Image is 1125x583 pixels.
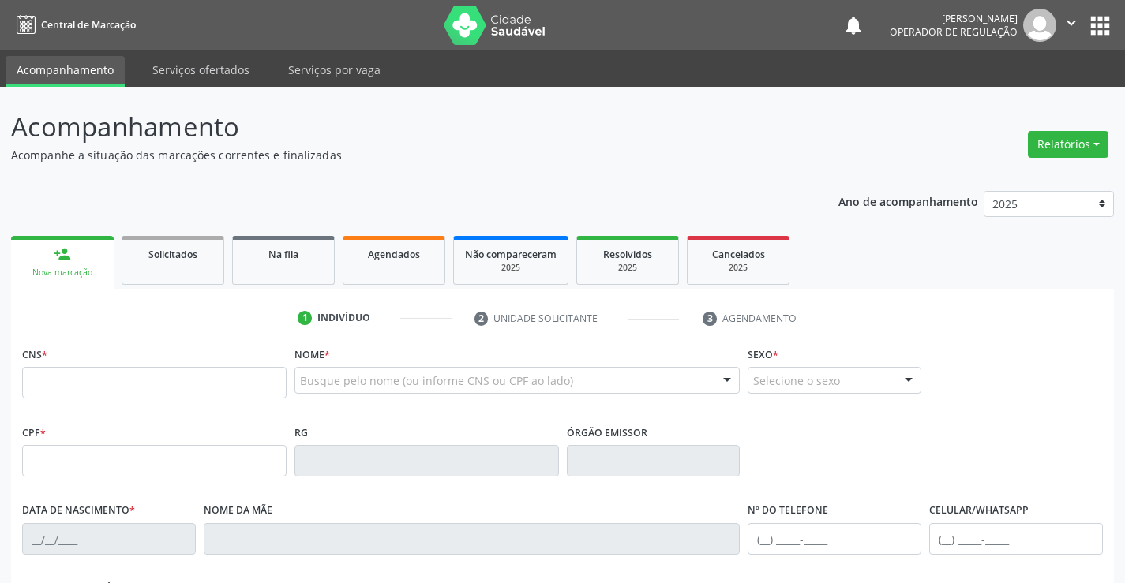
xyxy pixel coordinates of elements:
label: Sexo [748,342,778,367]
div: 2025 [588,262,667,274]
a: Serviços ofertados [141,56,261,84]
label: CNS [22,342,47,367]
label: Celular/WhatsApp [929,499,1029,523]
span: Resolvidos [603,248,652,261]
label: Nome da mãe [204,499,272,523]
label: Nº do Telefone [748,499,828,523]
label: CPF [22,420,46,445]
button: apps [1086,12,1114,39]
p: Ano de acompanhamento [838,191,978,211]
input: (__) _____-_____ [929,523,1103,555]
span: Cancelados [712,248,765,261]
label: RG [294,420,308,445]
span: Operador de regulação [890,25,1018,39]
button: notifications [842,14,864,36]
label: Órgão emissor [567,420,647,445]
input: (__) _____-_____ [748,523,921,555]
div: person_add [54,245,71,263]
a: Acompanhamento [6,56,125,87]
span: Agendados [368,248,420,261]
span: Central de Marcação [41,18,136,32]
input: __/__/____ [22,523,196,555]
label: Data de nascimento [22,499,135,523]
div: 1 [298,311,312,325]
img: img [1023,9,1056,42]
p: Acompanhe a situação das marcações correntes e finalizadas [11,147,783,163]
span: Não compareceram [465,248,557,261]
span: Na fila [268,248,298,261]
label: Nome [294,342,330,367]
button:  [1056,9,1086,42]
a: Central de Marcação [11,12,136,38]
div: Indivíduo [317,311,370,325]
a: Serviços por vaga [277,56,392,84]
span: Busque pelo nome (ou informe CNS ou CPF ao lado) [300,372,573,389]
div: [PERSON_NAME] [890,12,1018,25]
p: Acompanhamento [11,107,783,147]
span: Solicitados [148,248,197,261]
div: Nova marcação [22,267,103,278]
div: 2025 [465,262,557,274]
span: Selecione o sexo [753,372,840,389]
div: 2025 [699,262,778,274]
i:  [1063,14,1080,32]
button: Relatórios [1028,131,1108,158]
